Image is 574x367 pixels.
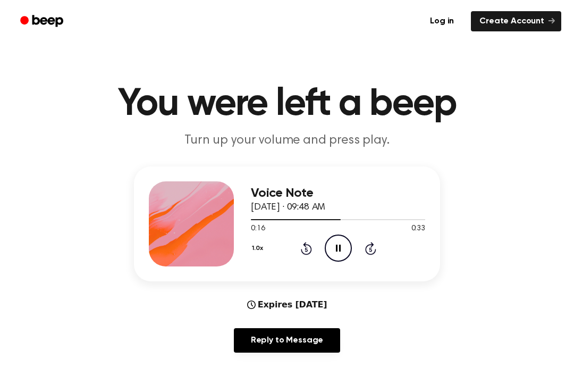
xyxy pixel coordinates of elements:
[234,328,340,353] a: Reply to Message
[251,223,265,235] span: 0:16
[13,11,73,32] a: Beep
[419,9,465,34] a: Log in
[251,203,325,212] span: [DATE] · 09:48 AM
[15,85,559,123] h1: You were left a beep
[411,223,425,235] span: 0:33
[247,298,327,311] div: Expires [DATE]
[471,11,561,31] a: Create Account
[83,132,491,149] p: Turn up your volume and press play.
[251,186,425,201] h3: Voice Note
[251,239,267,257] button: 1.0x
